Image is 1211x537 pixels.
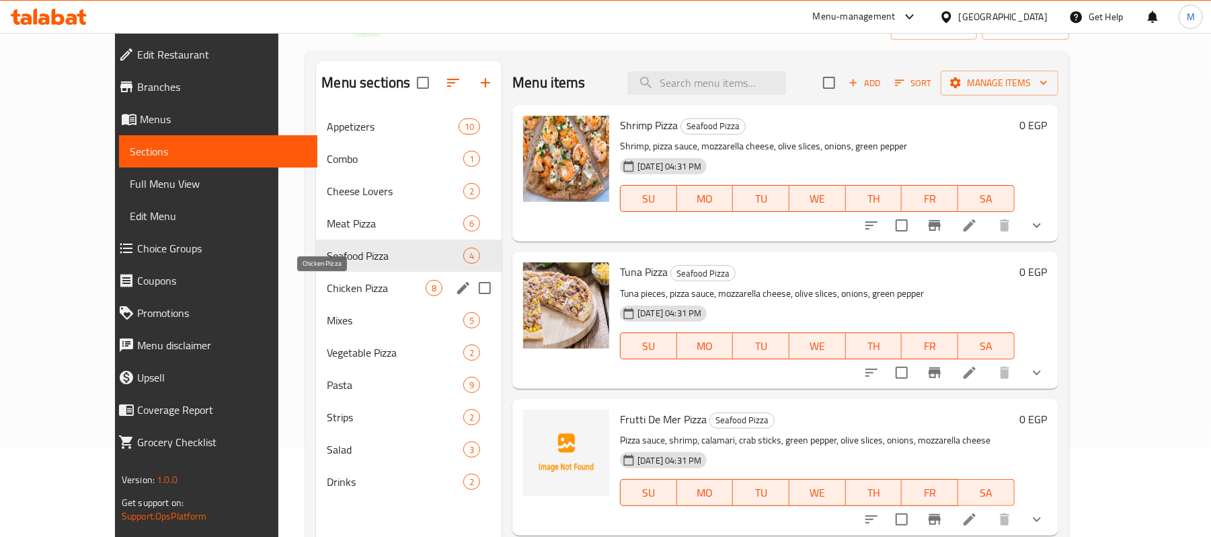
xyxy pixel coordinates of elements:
[464,250,479,262] span: 4
[988,209,1021,242] button: delete
[463,409,480,425] div: items
[327,118,458,135] span: Appetizers
[464,347,479,359] span: 2
[1029,217,1045,234] svg: Show Choices
[738,189,784,209] span: TU
[681,118,745,134] span: Seafood Pizza
[632,307,707,320] span: [DATE] 04:31 PM
[523,410,609,496] img: Frutti De Mer Pizza
[523,262,609,349] img: Tuna Pizza
[108,426,317,458] a: Grocery Checklist
[789,332,846,359] button: WE
[327,474,463,490] div: Drinks
[958,332,1015,359] button: SA
[682,189,728,209] span: MO
[620,285,1014,302] p: Tuna pieces, pizza sauce, mozzarella cheese, olive slices, onions, green pepper
[108,232,317,264] a: Choice Groups
[941,71,1058,96] button: Manage items
[459,120,479,133] span: 10
[680,118,746,135] div: Seafood Pizza
[316,433,502,466] div: Salad3
[847,75,883,91] span: Add
[964,189,1009,209] span: SA
[843,73,886,94] button: Add
[463,377,480,393] div: items
[671,266,735,281] span: Seafood Pizza
[962,217,978,234] a: Edit menu item
[895,75,932,91] span: Sort
[119,168,317,200] a: Full Menu View
[888,505,916,534] span: Select to update
[137,402,307,418] span: Coverage Report
[815,69,843,97] span: Select section
[733,185,789,212] button: TU
[137,240,307,256] span: Choice Groups
[316,336,502,369] div: Vegetable Pizza2
[464,314,479,327] span: 5
[1021,209,1053,242] button: show more
[733,332,789,359] button: TU
[789,479,846,506] button: WE
[907,336,953,356] span: FR
[620,115,678,135] span: Shrimp Pizza
[316,466,502,498] div: Drinks2
[846,185,902,212] button: TH
[108,103,317,135] a: Menus
[137,434,307,450] span: Grocery Checklist
[620,185,677,212] button: SU
[789,185,846,212] button: WE
[795,189,841,209] span: WE
[962,365,978,381] a: Edit menu item
[327,312,463,328] div: Mixes
[464,185,479,198] span: 2
[316,272,502,304] div: Chicken Pizza8edit
[620,409,707,429] span: Frutti De Mer Pizza
[682,483,728,503] span: MO
[327,183,463,199] div: Cheese Lovers
[137,273,307,289] span: Coupons
[632,160,707,173] span: [DATE] 04:31 PM
[108,329,317,361] a: Menu disclaimer
[157,471,178,489] span: 1.0.0
[463,345,480,361] div: items
[1020,116,1048,135] h6: 0 EGP
[463,183,480,199] div: items
[1021,357,1053,389] button: show more
[627,71,786,95] input: search
[463,312,480,328] div: items
[523,116,609,202] img: Shrimp Pizza
[463,215,480,231] div: items
[1029,365,1045,381] svg: Show Choices
[140,111,307,127] span: Menus
[426,280,442,296] div: items
[327,345,463,361] div: Vegetable Pizza
[327,248,463,264] span: Seafood Pizza
[1187,9,1195,24] span: M
[108,264,317,297] a: Coupons
[626,189,672,209] span: SU
[620,432,1014,449] p: Pizza sauce, shrimp, calamari, crab sticks, green pepper, olive slices, onions, mozzarella cheese
[846,479,902,506] button: TH
[851,336,897,356] span: TH
[677,479,734,506] button: MO
[316,240,502,272] div: Seafood Pizza4
[316,369,502,401] div: Pasta9
[795,336,841,356] span: WE
[682,336,728,356] span: MO
[469,67,502,99] button: Add section
[907,189,953,209] span: FR
[327,215,463,231] span: Meat Pizza
[316,401,502,433] div: Strips2
[327,441,463,458] div: Salad
[459,118,480,135] div: items
[108,394,317,426] a: Coverage Report
[888,359,916,387] span: Select to update
[122,494,184,511] span: Get support on:
[316,207,502,240] div: Meat Pizza6
[119,200,317,232] a: Edit Menu
[962,511,978,528] a: Edit menu item
[464,217,479,230] span: 6
[327,377,463,393] div: Pasta
[620,479,677,506] button: SU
